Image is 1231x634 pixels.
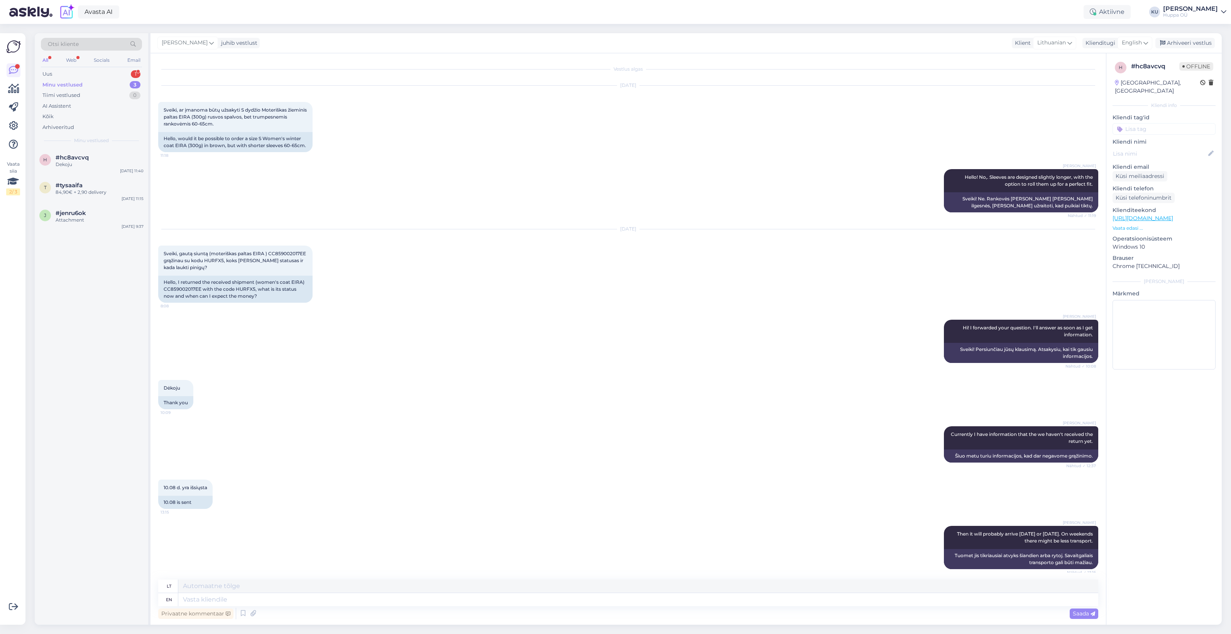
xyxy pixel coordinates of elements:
div: Web [64,55,78,65]
div: 0 [129,92,140,99]
div: Dekoju [56,161,144,168]
div: lt [167,580,171,593]
div: juhib vestlust [218,39,257,47]
div: Uus [42,70,52,78]
p: Vaata edasi ... [1113,225,1216,232]
p: Märkmed [1113,290,1216,298]
p: Operatsioonisüsteem [1113,235,1216,243]
p: Kliendi tag'id [1113,114,1216,122]
span: Nähtud ✓ 12:37 [1066,463,1096,469]
span: #jenru6ok [56,210,86,217]
div: Küsi meiliaadressi [1113,171,1167,181]
p: Kliendi telefon [1113,185,1216,193]
div: [GEOGRAPHIC_DATA], [GEOGRAPHIC_DATA] [1115,79,1200,95]
span: [PERSON_NAME] [1063,420,1096,426]
p: Chrome [TECHNICAL_ID] [1113,262,1216,270]
span: h [1119,64,1123,70]
div: Aktiivne [1084,5,1131,19]
span: Lithuanian [1037,39,1066,47]
span: j [44,212,46,218]
div: [DATE] 9:37 [122,224,144,229]
span: h [43,157,47,163]
div: en [166,593,172,606]
div: Tuomet jis tikriausiai atvyks šiandien arba rytoj. Savaitgaliais transporto gali būti mažiau. [944,549,1098,569]
div: [PERSON_NAME] [1163,6,1218,12]
span: Hi! I forwarded your question. I'll answer as soon as I get information. [963,325,1094,337]
span: Then it will probably arrive [DATE] or [DATE]. On weekends there might be less transport. [957,531,1094,544]
div: Kliendi info [1113,102,1216,109]
span: [PERSON_NAME] [1063,163,1096,169]
p: Klienditeekond [1113,206,1216,214]
div: AI Assistent [42,102,71,110]
div: [DATE] 11:40 [120,168,144,174]
div: # hc8avcvq [1131,62,1179,71]
div: Šiuo metu turiu informacijos, kad dar negavome grąžinimo. [944,449,1098,463]
span: 8:08 [161,303,189,309]
input: Lisa tag [1113,123,1216,135]
span: Sveiki, ar įmanoma būtų užsakyti S dydžio Moteriškas žieminis paltas EIRA (300g) rusvos spalvos, ... [164,107,308,127]
span: Dėkoju [164,385,180,391]
div: Minu vestlused [42,81,83,89]
div: 3 [130,81,140,89]
div: 84,90€ + 2,90 delivery [56,189,144,196]
span: Currently I have information that the we haven't received the return yet. [951,431,1094,444]
a: Avasta AI [78,5,119,19]
div: Arhiveeri vestlus [1155,38,1215,48]
div: 10.08 is sent [158,496,213,509]
span: Hello! No,. Sleeves are designed slightly longer, with the option to roll them up for a perfect fit. [965,174,1094,187]
div: Sveiki! Persiunčiau jūsų klausimą. Atsakysiu, kai tik gausiu informacijos. [944,343,1098,363]
div: 2 / 3 [6,188,20,195]
span: Nähtud ✓ 10:08 [1065,363,1096,369]
div: Hello, would it be possible to order a size S Women's winter coat EIRA (300g) in brown, but with ... [158,132,313,152]
div: Email [126,55,142,65]
p: Kliendi email [1113,163,1216,171]
div: Socials [92,55,111,65]
div: [DATE] [158,82,1098,89]
p: Kliendi nimi [1113,138,1216,146]
div: [PERSON_NAME] [1113,278,1216,285]
span: [PERSON_NAME] [1063,314,1096,319]
img: explore-ai [59,4,75,20]
div: Vestlus algas [158,66,1098,73]
img: Askly Logo [6,39,21,54]
p: Windows 10 [1113,243,1216,251]
a: [PERSON_NAME]Huppa OÜ [1163,6,1226,18]
div: Attachment [56,217,144,224]
div: Küsi telefoninumbrit [1113,193,1175,203]
div: [DATE] [158,225,1098,232]
div: [DATE] 11:15 [122,196,144,202]
span: [PERSON_NAME] [162,39,208,47]
span: 10:09 [161,410,189,415]
span: #hc8avcvq [56,154,89,161]
span: Nähtud ✓ 11:19 [1067,213,1096,219]
span: English [1122,39,1142,47]
span: t [44,185,47,190]
div: Kõik [42,113,54,120]
span: 13:15 [161,509,189,515]
div: Tiimi vestlused [42,92,80,99]
div: Huppa OÜ [1163,12,1218,18]
span: Sveiki, gautą siuntą (moteriškas paltas EIRA ) CC859002017EE grąžinau su kodu HURFX5, koks [PERSO... [164,251,308,270]
div: All [41,55,50,65]
span: Offline [1179,62,1213,71]
div: Klienditugi [1082,39,1115,47]
span: [PERSON_NAME] [1063,520,1096,526]
div: Vaata siia [6,161,20,195]
div: KU [1149,7,1160,17]
div: Arhiveeritud [42,124,74,131]
p: Brauser [1113,254,1216,262]
a: [URL][DOMAIN_NAME] [1113,215,1173,222]
div: Sveiki! Ne. Rankovės [PERSON_NAME] [PERSON_NAME] ilgesnės, [PERSON_NAME] užraitoti, kad puikiai t... [944,192,1098,212]
span: Saada [1073,610,1095,617]
span: Nähtud ✓ 13:16 [1067,570,1096,575]
div: Klient [1012,39,1031,47]
span: 11:18 [161,153,189,158]
span: Otsi kliente [48,40,79,48]
div: 1 [131,70,140,78]
span: 10.08 d. yra išsiųsta [164,485,207,490]
div: Privaatne kommentaar [158,609,233,619]
span: #tysaaifa [56,182,83,189]
input: Lisa nimi [1113,149,1207,158]
div: Thank you [158,396,193,409]
div: Hello, I returned the received shipment (women's coat EIRA) CC859002017EE with the code HURFX5, w... [158,276,313,303]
